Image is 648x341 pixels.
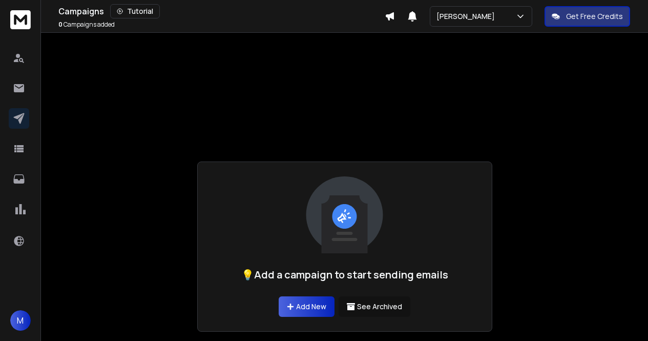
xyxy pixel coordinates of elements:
button: M [10,310,31,331]
p: [PERSON_NAME] [436,11,499,22]
div: Campaigns [58,4,385,18]
h1: 💡Add a campaign to start sending emails [241,268,448,282]
a: Add New [279,296,335,317]
span: 0 [58,20,62,29]
p: Campaigns added [58,21,115,29]
button: Tutorial [110,4,160,18]
p: Get Free Credits [566,11,623,22]
button: See Archived [339,296,410,317]
button: Get Free Credits [545,6,630,27]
